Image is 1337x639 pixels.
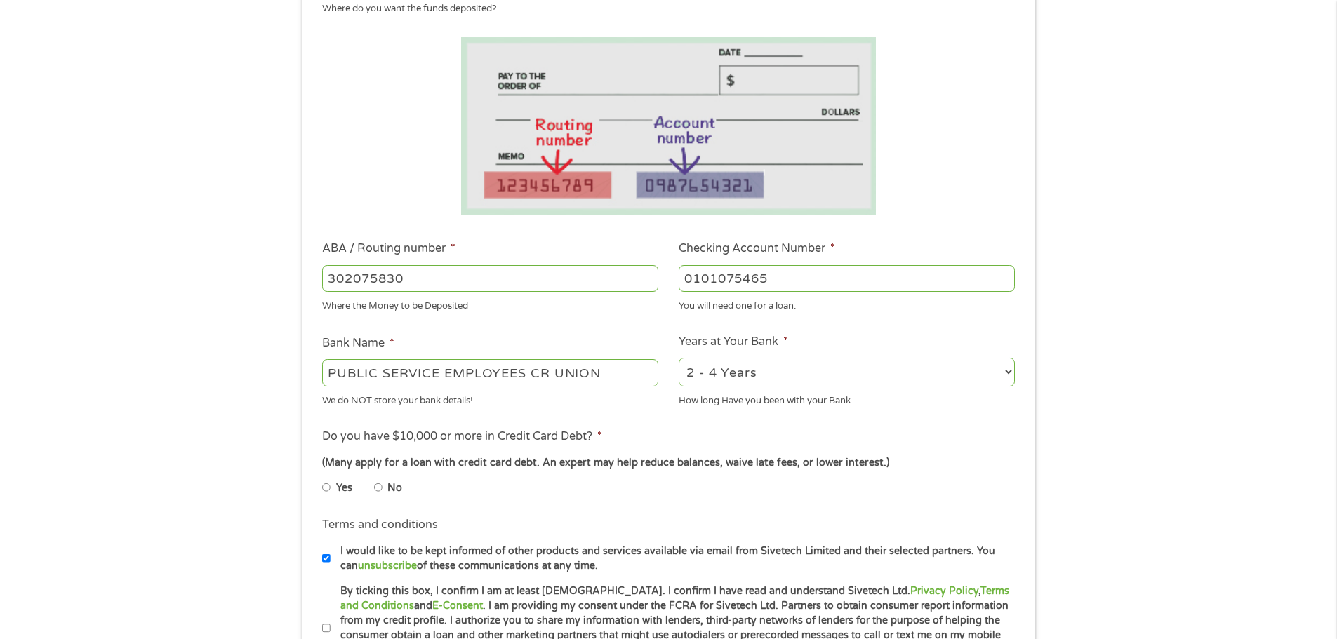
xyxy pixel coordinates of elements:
[322,518,438,532] label: Terms and conditions
[322,336,394,351] label: Bank Name
[679,335,788,349] label: Years at Your Bank
[322,455,1014,471] div: (Many apply for a loan with credit card debt. An expert may help reduce balances, waive late fees...
[322,241,455,256] label: ABA / Routing number
[679,265,1015,292] input: 345634636
[461,37,877,215] img: Routing number location
[432,600,483,612] a: E-Consent
[358,560,417,572] a: unsubscribe
[322,389,658,408] div: We do NOT store your bank details!
[322,265,658,292] input: 263177916
[322,2,1004,16] div: Where do you want the funds deposited?
[340,585,1009,612] a: Terms and Conditions
[336,480,352,496] label: Yes
[679,241,835,256] label: Checking Account Number
[679,389,1015,408] div: How long Have you been with your Bank
[910,585,978,597] a: Privacy Policy
[387,480,402,496] label: No
[322,295,658,314] div: Where the Money to be Deposited
[322,429,602,444] label: Do you have $10,000 or more in Credit Card Debt?
[679,295,1015,314] div: You will need one for a loan.
[331,544,1019,574] label: I would like to be kept informed of other products and services available via email from Sivetech...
